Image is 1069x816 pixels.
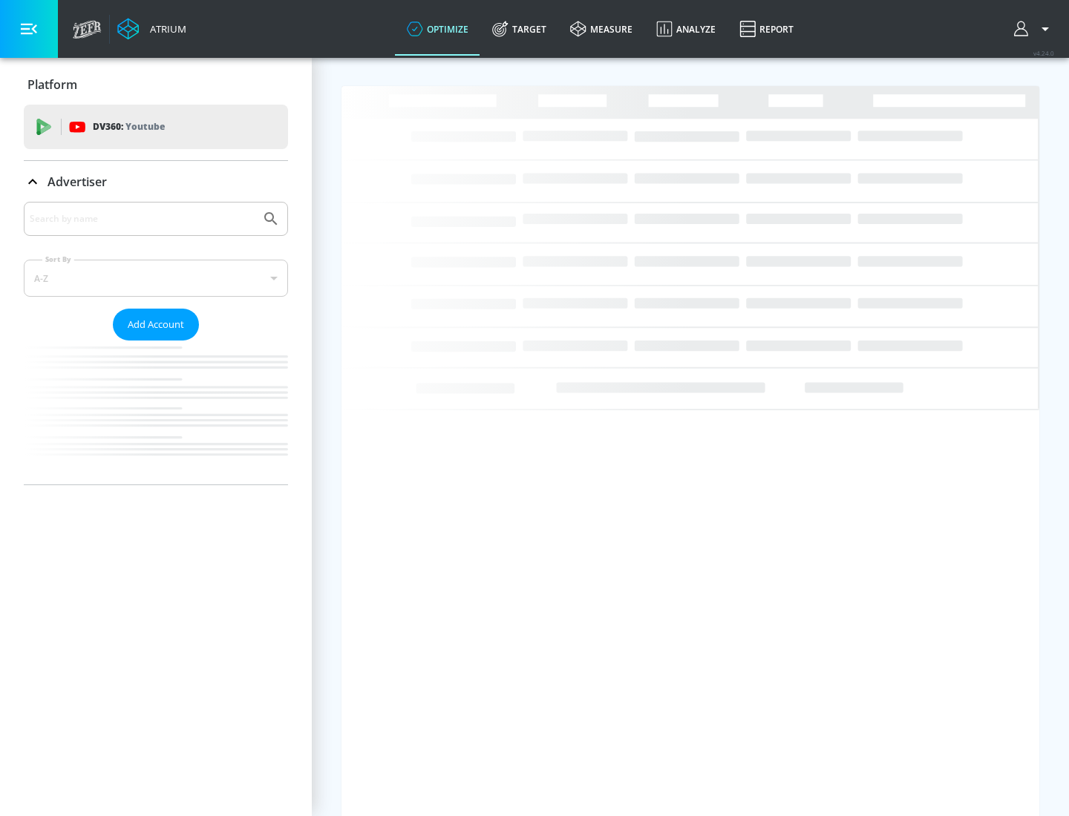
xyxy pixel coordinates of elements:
[128,316,184,333] span: Add Account
[93,119,165,135] p: DV360:
[24,340,288,484] nav: list of Advertiser
[395,2,480,56] a: optimize
[27,76,77,93] p: Platform
[24,161,288,203] div: Advertiser
[24,64,288,105] div: Platform
[24,260,288,297] div: A-Z
[117,18,186,40] a: Atrium
[24,202,288,484] div: Advertiser
[30,209,255,228] input: Search by name
[24,105,288,149] div: DV360: Youtube
[42,254,74,264] label: Sort By
[125,119,165,134] p: Youtube
[1033,49,1054,57] span: v 4.24.0
[144,22,186,36] div: Atrium
[480,2,558,56] a: Target
[48,174,107,190] p: Advertiser
[644,2,728,56] a: Analyze
[728,2,805,56] a: Report
[558,2,644,56] a: measure
[113,309,199,340] button: Add Account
